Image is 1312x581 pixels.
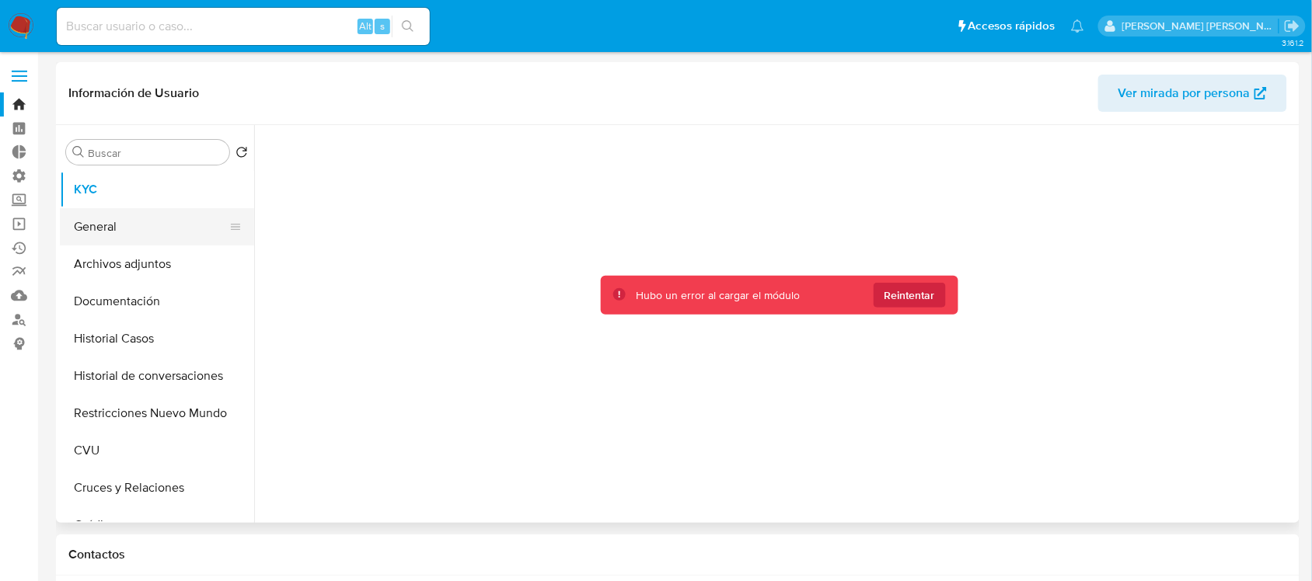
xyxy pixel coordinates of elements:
[88,146,223,160] input: Buscar
[1071,19,1084,33] a: Notificaciones
[392,16,424,37] button: search-icon
[57,16,430,37] input: Buscar usuario o caso...
[60,357,254,395] button: Historial de conversaciones
[1118,75,1251,112] span: Ver mirada por persona
[968,18,1056,34] span: Accesos rápidos
[60,469,254,506] button: Cruces y Relaciones
[60,320,254,357] button: Historial Casos
[60,395,254,432] button: Restricciones Nuevo Mundo
[1122,19,1279,33] p: emmanuel.vitiello@mercadolibre.com
[68,547,1287,562] h1: Contactos
[60,506,254,544] button: Créditos
[60,208,242,245] button: General
[60,245,254,283] button: Archivos adjuntos
[68,85,199,101] h1: Información de Usuario
[60,432,254,469] button: CVU
[60,171,254,208] button: KYC
[60,283,254,320] button: Documentación
[1284,18,1300,34] a: Salir
[236,146,248,163] button: Volver al orden por defecto
[636,288,800,303] div: Hubo un error al cargar el módulo
[380,19,385,33] span: s
[359,19,372,33] span: Alt
[72,146,85,158] button: Buscar
[1098,75,1287,112] button: Ver mirada por persona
